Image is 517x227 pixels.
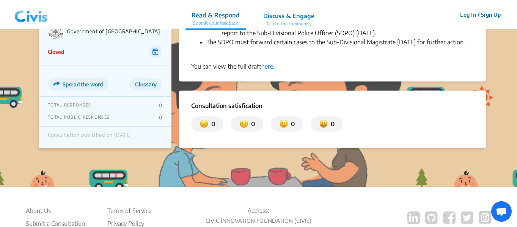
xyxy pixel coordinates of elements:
div: You can view the full draft . [191,62,474,71]
span: Glossary [135,81,157,88]
img: somewhat_satisfied.svg [280,119,288,128]
li: Terms of Service [107,206,151,215]
button: Spread the word [48,78,108,91]
p: 0 [248,119,255,128]
p: 0 [159,102,162,108]
img: dissatisfied.svg [200,119,208,128]
img: navlogo.png [11,3,51,26]
p: Talk to the community [263,20,314,27]
span: Spread the word [63,81,103,88]
div: Consultation published on [DATE] [48,132,132,142]
li: The SDPO must forward certain cases to the Sub-Divisional Magistrate [DATE] for further action. [206,38,474,56]
p: Government of [GEOGRAPHIC_DATA] [67,28,162,34]
button: Log In / Sign Up [455,9,506,20]
img: satisfied.svg [319,119,328,128]
a: here [261,63,273,70]
p: 0 [288,119,295,128]
p: 0 [208,119,215,128]
p: 0 [159,114,162,121]
p: Closed [48,48,64,56]
button: Glossary [129,78,162,91]
div: Open chat [491,201,512,222]
p: Address: [196,206,321,215]
p: TOTAL RESPONSES [48,102,91,108]
p: Consultation satisfication [191,101,474,110]
p: Read & Respond [192,11,240,20]
p: Submit your feedback [192,20,240,27]
li: About Us [26,206,85,215]
img: Government of Goa logo [48,23,64,39]
p: 0 [328,119,335,128]
p: Discuss & Engage [263,11,314,20]
p: CIVIC INNOVATION FOUNDATION (CIVIS) [196,216,321,225]
img: somewhat_dissatisfied.svg [240,119,248,128]
p: TOTAL PUBLIC RESPONSES [48,114,110,121]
